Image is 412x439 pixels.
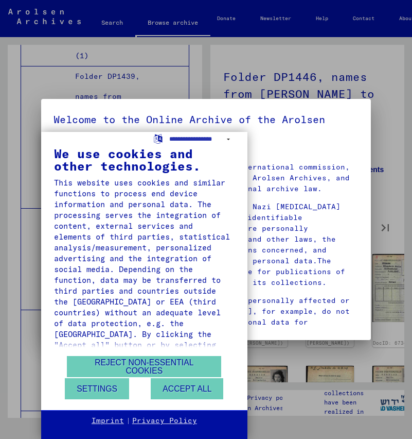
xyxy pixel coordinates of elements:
button: Accept all [151,378,223,399]
div: We use cookies and other technologies. [54,147,235,172]
div: This website uses cookies and similar functions to process end device information and personal da... [54,177,235,415]
button: Reject non-essential cookies [67,356,221,377]
button: Settings [65,378,129,399]
a: Imprint [92,416,124,426]
a: Privacy Policy [132,416,197,426]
